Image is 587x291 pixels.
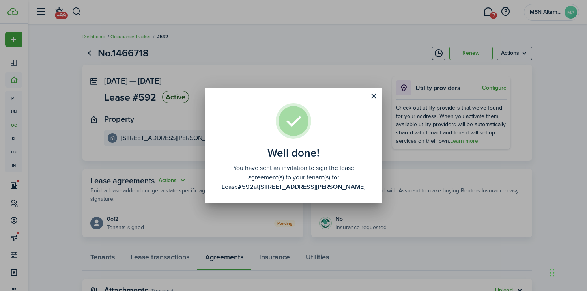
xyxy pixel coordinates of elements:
[550,261,555,285] div: Drag
[217,163,370,192] well-done-description: You have sent an invitation to sign the lease agreement(s) to your tenant(s) for Lease at
[267,147,320,159] well-done-title: Well done!
[456,206,587,291] iframe: Chat Widget
[259,182,365,191] b: [STREET_ADDRESS][PERSON_NAME]
[238,182,254,191] b: #592
[367,90,380,103] button: Close modal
